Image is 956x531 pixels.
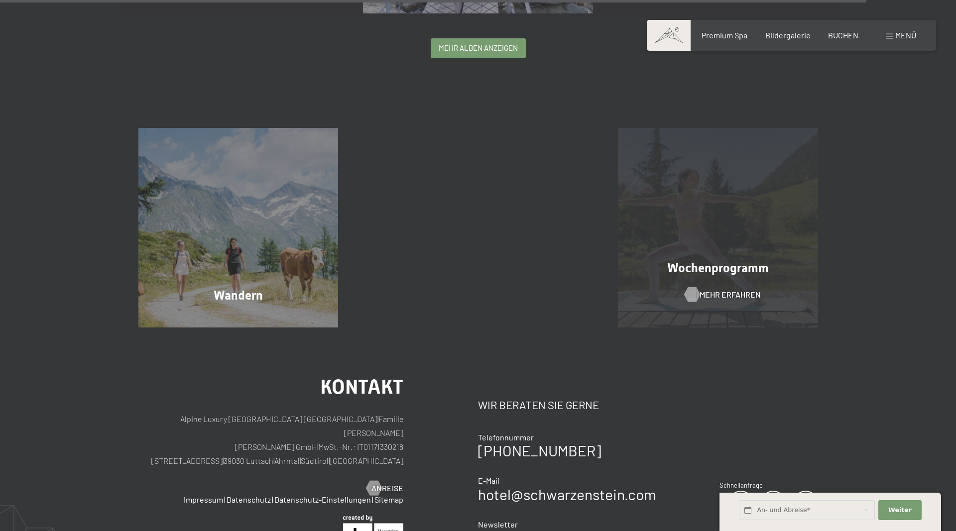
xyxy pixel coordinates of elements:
span: Wir beraten Sie gerne [478,398,599,411]
p: Alpine Luxury [GEOGRAPHIC_DATA] [GEOGRAPHIC_DATA] Familie [PERSON_NAME] [PERSON_NAME] GmbH MwSt.-... [138,412,404,468]
a: Bildergalerie [765,30,811,40]
span: Weiter [888,506,912,515]
a: Sitemap [374,495,403,504]
button: Weiter [878,500,921,521]
a: Datenschutz-Einstellungen [274,495,371,504]
span: Wochenprogramm [667,261,769,275]
span: Mehr erfahren [700,289,761,300]
a: Datenschutz [227,495,271,504]
a: BUCHEN [828,30,858,40]
span: | [372,495,373,504]
span: | [300,456,301,465]
a: Alle Wanderbilder des Hotel Schwarzenstein ansehen Wochenprogramm Mehr erfahren [598,128,838,328]
span: Telefonnummer [478,432,534,442]
span: Schnellanfrage [719,481,763,489]
span: | [317,442,318,451]
span: | [223,456,224,465]
a: Alle Wanderbilder des Hotel Schwarzenstein ansehen Wandern [119,128,358,328]
a: Premium Spa [702,30,747,40]
span: Newsletter [478,520,518,529]
span: | [224,495,226,504]
a: [PHONE_NUMBER] [478,441,601,459]
span: | [273,456,274,465]
a: Anreise [366,483,403,494]
span: Anreise [371,483,403,494]
span: Wandern [214,288,263,303]
a: Impressum [184,495,223,504]
span: mehr Alben anzeigen [439,43,518,53]
span: E-Mail [478,476,499,485]
span: | [377,414,378,424]
a: hotel@schwarzenstein.com [478,485,656,503]
span: | [272,495,273,504]
span: Menü [895,30,916,40]
span: Kontakt [320,375,403,399]
span: | [329,456,330,465]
